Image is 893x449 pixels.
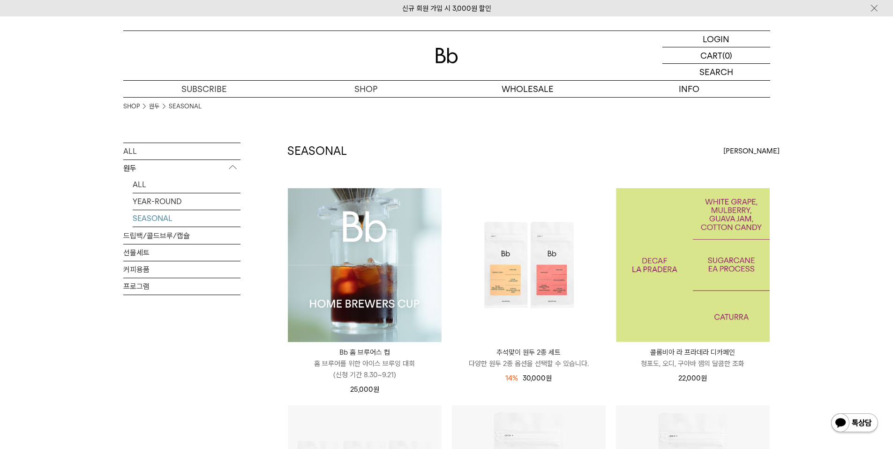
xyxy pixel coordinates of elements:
a: YEAR-ROUND [133,193,240,210]
img: 추석맞이 원두 2종 세트 [452,188,606,342]
p: 청포도, 오디, 구아바 잼의 달콤한 조화 [616,358,770,369]
p: 원두 [123,160,240,177]
p: SEARCH [699,64,733,80]
span: [PERSON_NAME] [723,145,780,157]
a: LOGIN [662,31,770,47]
p: CART [700,47,722,63]
span: 25,000 [350,385,379,394]
a: 추석맞이 원두 2종 세트 다양한 원두 2종 옵션을 선택할 수 있습니다. [452,347,606,369]
p: 추석맞이 원두 2종 세트 [452,347,606,358]
span: 30,000 [523,374,552,382]
p: LOGIN [703,31,729,47]
a: 선물세트 [123,244,240,261]
a: SHOP [285,81,447,97]
p: 콜롬비아 라 프라데라 디카페인 [616,347,770,358]
a: 프로그램 [123,278,240,295]
span: 원 [373,385,379,394]
img: 로고 [435,48,458,63]
p: WHOLESALE [447,81,608,97]
a: 신규 회원 가입 시 3,000원 할인 [402,4,491,13]
a: ALL [123,143,240,160]
h2: SEASONAL [287,143,347,159]
div: 14% [505,373,518,384]
p: Bb 홈 브루어스 컵 [288,347,442,358]
a: SEASONAL [169,102,202,111]
p: (0) [722,47,732,63]
p: INFO [608,81,770,97]
span: 원 [546,374,552,382]
img: 카카오톡 채널 1:1 채팅 버튼 [830,412,879,435]
a: 콜롬비아 라 프라데라 디카페인 [616,188,770,342]
span: 원 [701,374,707,382]
a: SHOP [123,102,140,111]
a: SUBSCRIBE [123,81,285,97]
p: 다양한 원두 2종 옵션을 선택할 수 있습니다. [452,358,606,369]
a: Bb 홈 브루어스 컵 홈 브루어를 위한 아이스 브루잉 대회(신청 기간 8.30~9.21) [288,347,442,381]
img: 1000001187_add2_054.jpg [616,188,770,342]
a: 원두 [149,102,159,111]
p: 홈 브루어를 위한 아이스 브루잉 대회 (신청 기간 8.30~9.21) [288,358,442,381]
a: CART (0) [662,47,770,64]
img: Bb 홈 브루어스 컵 [288,188,442,342]
a: 커피용품 [123,261,240,278]
span: 22,000 [678,374,707,382]
a: 콜롬비아 라 프라데라 디카페인 청포도, 오디, 구아바 잼의 달콤한 조화 [616,347,770,369]
a: ALL [133,176,240,193]
a: 드립백/콜드브루/캡슐 [123,228,240,244]
a: SEASONAL [133,210,240,227]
